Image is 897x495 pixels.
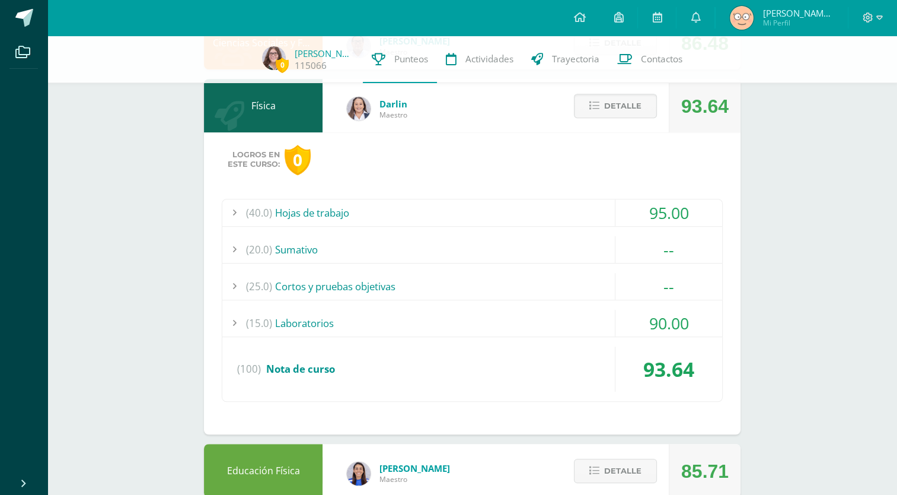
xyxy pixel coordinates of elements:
span: Trayectoria [552,53,599,65]
span: Maestro [379,474,450,484]
a: [PERSON_NAME] [295,47,354,59]
img: 6366ed5ed987100471695a0532754633.png [730,6,754,30]
img: 0eea5a6ff783132be5fd5ba128356f6f.png [347,462,371,486]
span: [PERSON_NAME] [379,462,450,474]
span: (100) [237,347,261,392]
span: (20.0) [246,236,272,263]
span: [PERSON_NAME] de los Angeles [762,7,834,19]
div: 95.00 [615,199,722,226]
div: 93.64 [615,347,722,392]
a: Trayectoria [522,36,608,83]
img: 794815d7ffad13252b70ea13fddba508.png [347,97,371,120]
span: Punteos [394,53,428,65]
span: Darlin [379,98,407,110]
span: Logros en este curso: [228,150,280,169]
span: Contactos [641,53,682,65]
div: 0 [285,145,311,175]
div: Física [204,79,323,132]
span: Mi Perfil [762,18,834,28]
a: 115066 [295,59,327,72]
div: Laboratorios [222,310,722,337]
span: (25.0) [246,273,272,300]
a: Contactos [608,36,691,83]
button: Detalle [574,94,657,118]
span: Maestro [379,110,407,120]
span: 0 [276,58,289,72]
div: -- [615,273,722,300]
div: Hojas de trabajo [222,199,722,226]
button: Detalle [574,459,657,483]
a: Actividades [437,36,522,83]
div: 90.00 [615,310,722,337]
span: Detalle [604,460,641,482]
img: 8f9aebd5e04b31991deb9a62bc283e72.png [262,46,286,70]
span: Actividades [465,53,513,65]
div: 93.64 [681,80,729,133]
span: (40.0) [246,199,272,226]
a: Punteos [363,36,437,83]
div: Sumativo [222,236,722,263]
span: Nota de curso [266,362,335,376]
span: Detalle [604,95,641,117]
div: -- [615,236,722,263]
span: (15.0) [246,310,272,337]
div: Cortos y pruebas objetivas [222,273,722,300]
